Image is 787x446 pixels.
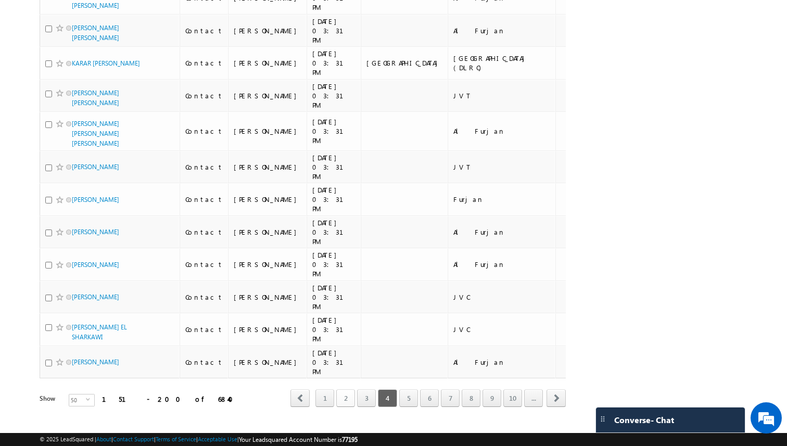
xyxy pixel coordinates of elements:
div: Contact [185,292,223,302]
div: Al Furjan [453,260,551,269]
a: 6 [420,389,439,407]
a: ... [524,389,543,407]
span: 50 [69,394,86,406]
a: 2 [336,389,355,407]
span: 4 [378,389,397,407]
div: [PERSON_NAME] [234,91,302,100]
div: Contact [185,195,223,204]
div: Contact [185,26,223,35]
div: Contact [185,162,223,172]
div: [PERSON_NAME] [234,325,302,334]
div: [PERSON_NAME] [234,126,302,136]
a: Terms of Service [156,436,196,442]
a: 9 [483,389,501,407]
div: Al Furjan [453,126,551,136]
textarea: Type your message and hit 'Enter' [14,96,190,312]
div: [DATE] 03:31 PM [312,49,356,77]
span: prev [290,389,310,407]
div: [PERSON_NAME] [234,358,302,367]
div: Show [40,394,60,403]
div: [PERSON_NAME] [234,292,302,302]
a: 3 [357,389,376,407]
em: Start Chat [142,321,189,335]
a: [PERSON_NAME] [72,293,119,301]
a: [PERSON_NAME] [72,261,119,269]
div: [DATE] 03:31 PM [312,117,356,145]
div: Contact [185,227,223,237]
div: [DATE] 03:31 PM [312,82,356,110]
div: [GEOGRAPHIC_DATA] (DLRC) [453,54,551,72]
div: [PERSON_NAME] [234,58,302,68]
div: Al Furjan [453,227,551,237]
img: carter-drag [599,415,607,423]
div: [PERSON_NAME] [234,26,302,35]
a: [PERSON_NAME] [72,228,119,236]
div: 151 - 200 of 6840 [102,393,239,405]
a: 7 [441,389,460,407]
div: Furjan [453,195,551,204]
a: 5 [399,389,418,407]
span: Converse - Chat [614,415,674,425]
div: [DATE] 03:31 PM [312,250,356,278]
div: Al Furjan [453,26,551,35]
a: Acceptable Use [198,436,237,442]
a: [PERSON_NAME] [PERSON_NAME] [PERSON_NAME] [72,120,119,147]
a: [PERSON_NAME] [PERSON_NAME] [72,89,119,107]
div: [DATE] 03:31 PM [312,185,356,213]
div: [DATE] 03:31 PM [312,218,356,246]
span: Your Leadsquared Account Number is [239,436,358,443]
div: JVT [453,162,551,172]
div: Chat with us now [54,55,175,68]
div: Contact [185,358,223,367]
a: [PERSON_NAME] [PERSON_NAME] [72,24,119,42]
div: Contact [185,260,223,269]
a: [PERSON_NAME] [72,163,119,171]
div: Contact [185,58,223,68]
div: Minimize live chat window [171,5,196,30]
a: [PERSON_NAME] EL SHARKAWI [72,323,127,341]
a: [PERSON_NAME] [72,358,119,366]
a: About [96,436,111,442]
div: JVC [453,325,551,334]
a: 8 [462,389,480,407]
div: Al Furjan [453,358,551,367]
a: next [547,390,566,407]
div: [DATE] 03:31 PM [312,17,356,45]
div: [GEOGRAPHIC_DATA] [366,58,443,68]
div: [PERSON_NAME] [234,162,302,172]
a: 1 [315,389,334,407]
div: [PERSON_NAME] [234,195,302,204]
div: JVT [453,91,551,100]
a: 10 [503,389,522,407]
span: 77195 [342,436,358,443]
span: next [547,389,566,407]
div: Contact [185,325,223,334]
div: [DATE] 03:31 PM [312,283,356,311]
span: select [86,397,94,402]
a: Contact Support [113,436,154,442]
div: [PERSON_NAME] [234,227,302,237]
a: prev [290,390,310,407]
a: KARAR [PERSON_NAME] [72,59,140,67]
a: [PERSON_NAME] [72,196,119,203]
img: d_60004797649_company_0_60004797649 [18,55,44,68]
div: [DATE] 03:31 PM [312,348,356,376]
div: [PERSON_NAME] [234,260,302,269]
div: [DATE] 03:31 PM [312,153,356,181]
div: Contact [185,91,223,100]
div: JVC [453,292,551,302]
span: © 2025 LeadSquared | | | | | [40,435,358,444]
div: Contact [185,126,223,136]
div: [DATE] 03:31 PM [312,315,356,343]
